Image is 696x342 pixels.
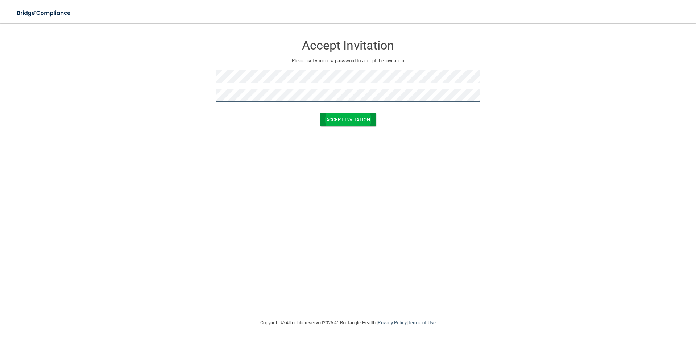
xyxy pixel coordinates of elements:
[408,320,436,325] a: Terms of Use
[216,39,480,52] h3: Accept Invitation
[221,56,475,65] p: Please set your new password to accept the invitation
[216,311,480,334] div: Copyright © All rights reserved 2025 @ Rectangle Health | |
[320,113,376,126] button: Accept Invitation
[378,320,406,325] a: Privacy Policy
[11,6,78,21] img: bridge_compliance_login_screen.278c3ca4.svg
[571,291,687,320] iframe: Drift Widget Chat Controller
